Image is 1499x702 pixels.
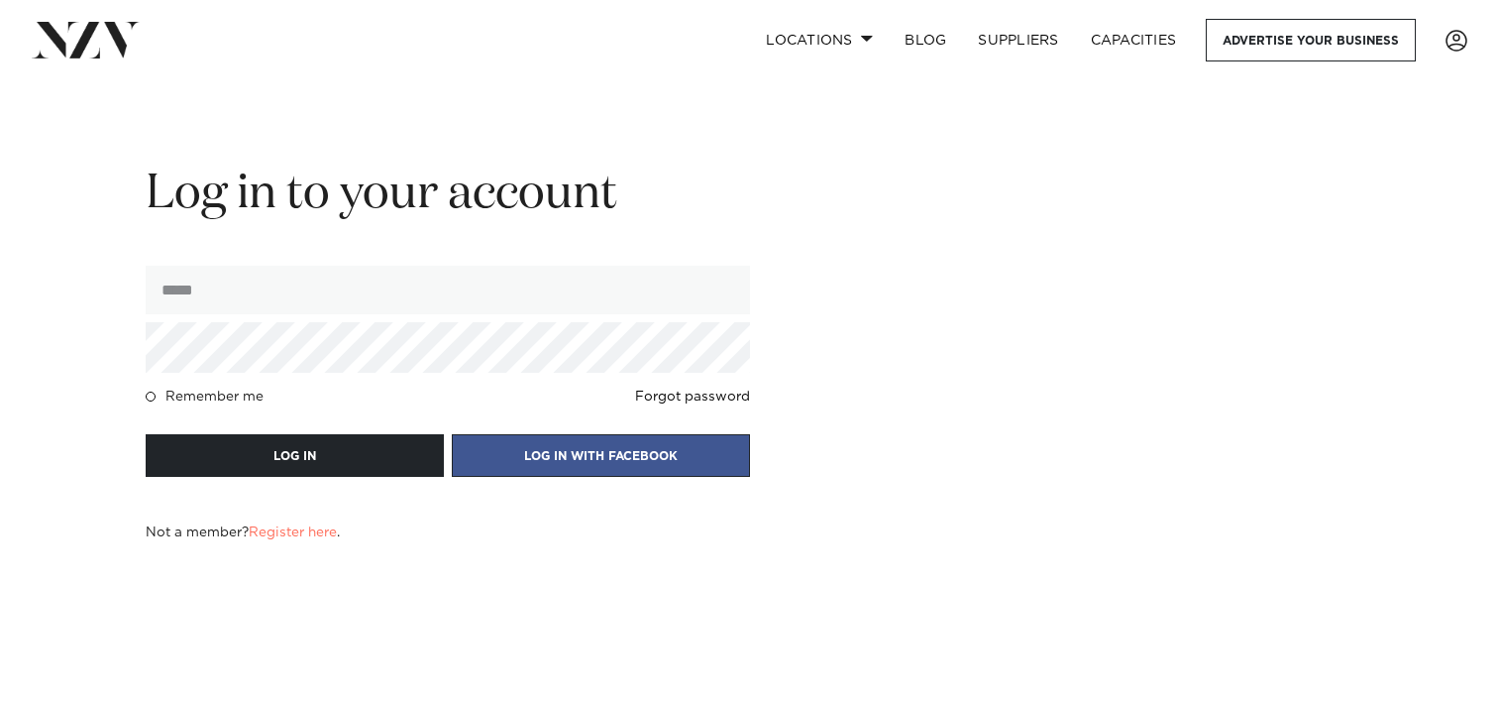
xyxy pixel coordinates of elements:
[146,525,340,540] h4: Not a member? .
[635,389,750,405] a: Forgot password
[1206,19,1416,61] a: Advertise your business
[750,19,889,61] a: Locations
[165,389,264,405] h4: Remember me
[1075,19,1193,61] a: Capacities
[146,164,750,226] h2: Log in to your account
[962,19,1074,61] a: SUPPLIERS
[146,434,444,477] button: LOG IN
[32,22,140,58] img: nzv-logo.png
[889,19,962,61] a: BLOG
[452,446,750,464] a: LOG IN WITH FACEBOOK
[249,526,337,539] a: Register here
[452,434,750,477] button: LOG IN WITH FACEBOOK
